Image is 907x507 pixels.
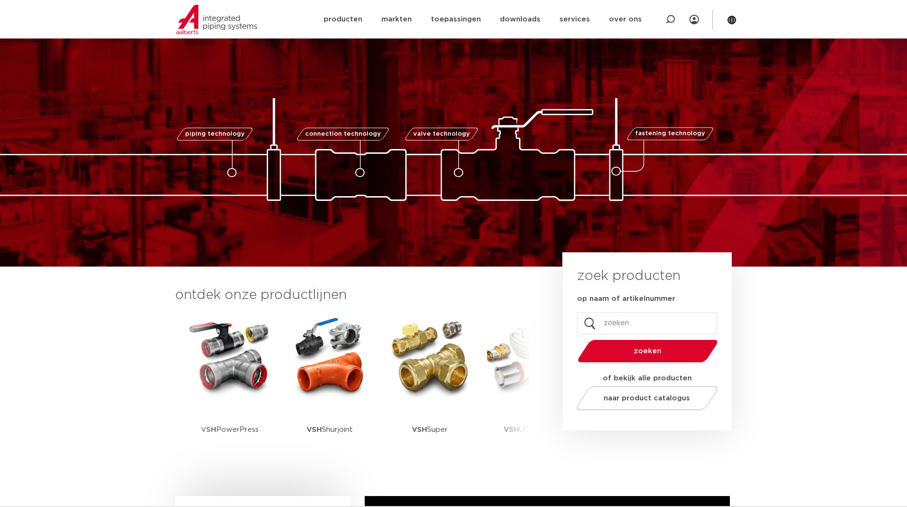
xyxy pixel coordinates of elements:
span: connection technology [305,131,380,137]
a: naar product catalogus [574,386,720,410]
button: zoeken [574,339,721,363]
a: VSHUltraPress [487,314,573,459]
input: zoeken [577,312,717,334]
h3: zoek producten [577,267,680,286]
span: zoeken [602,348,693,355]
a: VSHPowerPress [187,314,273,459]
h3: ontdek onze productlijnen [175,286,530,305]
strong: of bekijk alle producten [603,375,692,382]
strong: VSH [412,426,427,433]
p: Super [412,400,448,459]
a: VSHShurjoint [287,314,373,459]
label: op naam of artikelnummer [577,294,675,304]
span: valve technology [413,131,470,137]
span: naar product catalogus [604,395,690,402]
a: VSHSuper [387,314,473,459]
span: fastening technology [635,131,705,137]
p: Shurjoint [307,400,353,459]
strong: VSH [201,426,216,433]
strong: VSH [307,426,322,433]
p: PowerPress [201,400,259,459]
p: UltraPress [504,400,556,459]
strong: VSH [504,426,519,433]
span: piping technology [185,131,245,137]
